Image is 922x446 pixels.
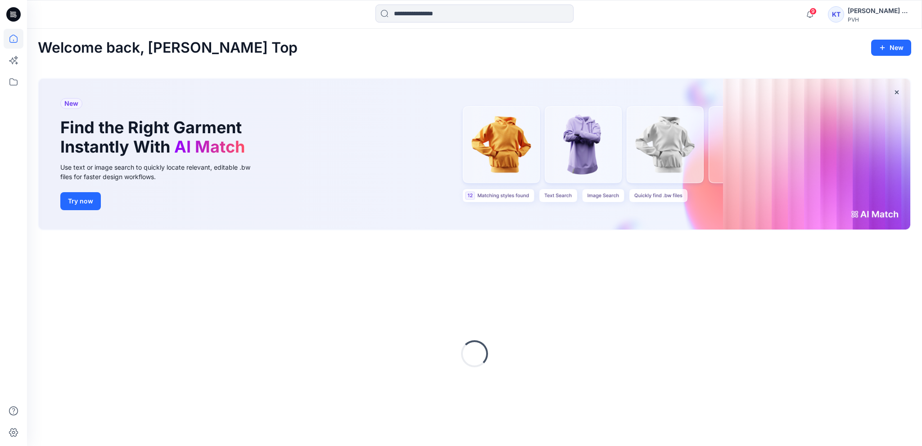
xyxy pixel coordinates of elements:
button: New [871,40,911,56]
div: PVH [848,16,911,23]
h1: Find the Right Garment Instantly With [60,118,249,157]
div: Use text or image search to quickly locate relevant, editable .bw files for faster design workflows. [60,162,263,181]
span: New [64,98,78,109]
div: KT [828,6,844,23]
span: 9 [809,8,817,15]
button: Try now [60,192,101,210]
div: [PERSON_NAME] Top [PERSON_NAME] Top [848,5,911,16]
h2: Welcome back, [PERSON_NAME] Top [38,40,298,56]
span: AI Match [174,137,245,157]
